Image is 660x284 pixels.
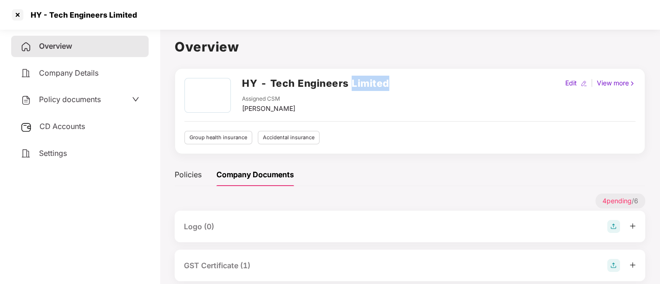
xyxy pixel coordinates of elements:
[25,10,137,19] div: HY - Tech Engineers Limited
[39,95,101,104] span: Policy documents
[20,148,32,159] img: svg+xml;base64,PHN2ZyB4bWxucz0iaHR0cDovL3d3dy53My5vcmcvMjAwMC9zdmciIHdpZHRoPSIyNCIgaGVpZ2h0PSIyNC...
[20,68,32,79] img: svg+xml;base64,PHN2ZyB4bWxucz0iaHR0cDovL3d3dy53My5vcmcvMjAwMC9zdmciIHdpZHRoPSIyNCIgaGVpZ2h0PSIyNC...
[563,78,579,88] div: Edit
[175,169,202,181] div: Policies
[175,37,645,57] h1: Overview
[595,78,637,88] div: View more
[629,80,635,87] img: rightIcon
[242,103,295,114] div: [PERSON_NAME]
[20,122,32,133] img: svg+xml;base64,PHN2ZyB3aWR0aD0iMjUiIGhlaWdodD0iMjQiIHZpZXdCb3g9IjAgMCAyNSAyNCIgZmlsbD0ibm9uZSIgeG...
[258,131,320,144] div: Accidental insurance
[39,68,98,77] span: Company Details
[184,221,214,232] div: Logo (0)
[607,220,620,233] img: svg+xml;base64,PHN2ZyB4bWxucz0iaHR0cDovL3d3dy53My5vcmcvMjAwMC9zdmciIHdpZHRoPSIyOCIgaGVpZ2h0PSIyOC...
[184,260,250,271] div: GST Certificate (1)
[602,197,632,205] span: 4 pending
[581,80,587,87] img: editIcon
[589,78,595,88] div: |
[20,41,32,52] img: svg+xml;base64,PHN2ZyB4bWxucz0iaHR0cDovL3d3dy53My5vcmcvMjAwMC9zdmciIHdpZHRoPSIyNCIgaGVpZ2h0PSIyNC...
[20,95,32,106] img: svg+xml;base64,PHN2ZyB4bWxucz0iaHR0cDovL3d3dy53My5vcmcvMjAwMC9zdmciIHdpZHRoPSIyNCIgaGVpZ2h0PSIyNC...
[184,131,252,144] div: Group health insurance
[39,122,85,131] span: CD Accounts
[39,148,67,158] span: Settings
[242,76,389,91] h2: HY - Tech Engineers Limited
[629,262,636,268] span: plus
[216,169,294,181] div: Company Documents
[607,259,620,272] img: svg+xml;base64,PHN2ZyB4bWxucz0iaHR0cDovL3d3dy53My5vcmcvMjAwMC9zdmciIHdpZHRoPSIyOCIgaGVpZ2h0PSIyOC...
[132,96,139,103] span: down
[39,41,72,51] span: Overview
[242,95,295,103] div: Assigned CSM
[629,223,636,229] span: plus
[595,194,645,208] p: / 6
